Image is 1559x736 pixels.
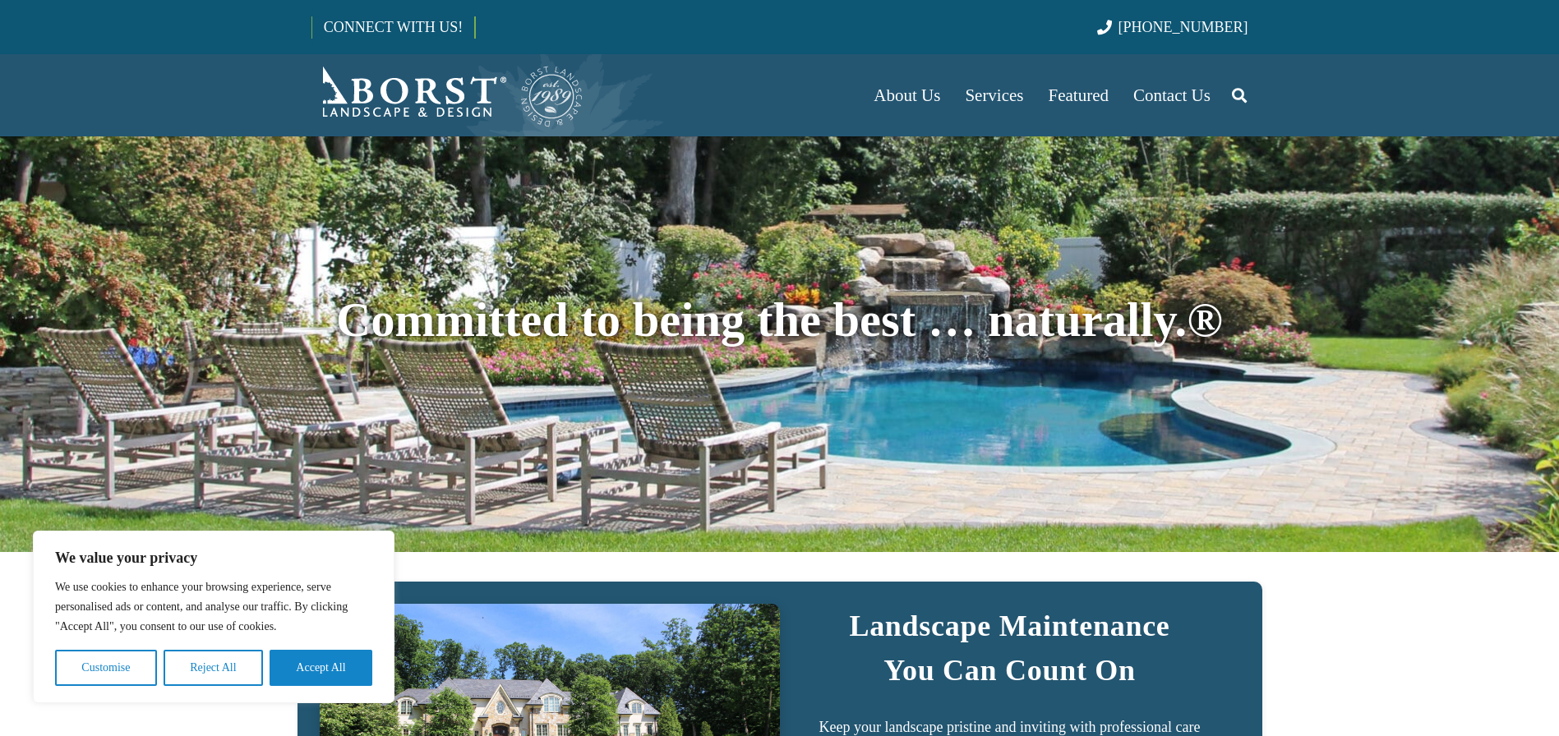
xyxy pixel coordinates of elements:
[874,85,940,105] span: About Us
[849,609,1169,642] strong: Landscape Maintenance
[1036,54,1121,136] a: Featured
[336,293,1223,347] span: Committed to being the best … naturally.®
[861,54,952,136] a: About Us
[312,7,474,47] a: CONNECT WITH US!
[1097,19,1248,35] a: [PHONE_NUMBER]
[311,62,584,128] a: Borst-Logo
[1049,85,1109,105] span: Featured
[952,54,1035,136] a: Services
[55,548,372,568] p: We value your privacy
[164,650,263,686] button: Reject All
[33,531,394,703] div: We value your privacy
[1121,54,1223,136] a: Contact Us
[883,654,1136,687] strong: You Can Count On
[55,577,372,637] p: We use cookies to enhance your browsing experience, serve personalised ads or content, and analys...
[55,650,157,686] button: Customise
[1223,75,1256,116] a: Search
[965,85,1023,105] span: Services
[270,650,372,686] button: Accept All
[1119,19,1248,35] span: [PHONE_NUMBER]
[1133,85,1211,105] span: Contact Us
